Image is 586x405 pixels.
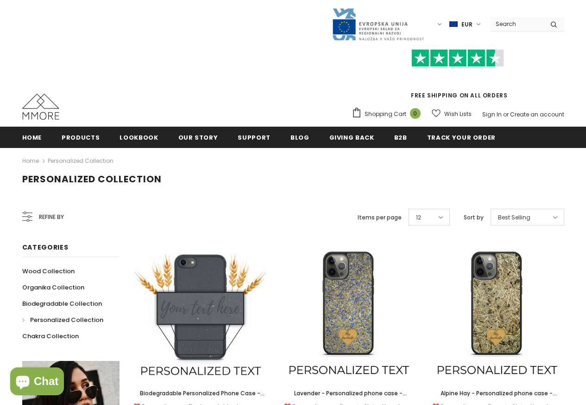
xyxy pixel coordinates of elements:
a: Blog [290,127,309,148]
span: Organika Collection [22,283,84,292]
img: Trust Pilot Stars [411,49,504,67]
a: Chakra Collection [22,328,79,344]
span: Personalized Collection [30,315,103,324]
a: Personalized Collection [22,312,103,328]
a: Shopping Cart 0 [352,107,425,121]
iframe: Customer reviews powered by Trustpilot [352,67,564,91]
span: Chakra Collection [22,332,79,341]
a: Wish Lists [432,106,472,122]
a: Biodegradable Collection [22,296,102,312]
a: Wood Collection [22,263,75,279]
span: or [503,110,509,118]
span: Categories [22,243,69,252]
span: Lookbook [120,133,158,142]
a: Personalized Collection [48,157,113,165]
span: Shopping Cart [365,109,406,119]
span: Our Story [178,133,218,142]
inbox-online-store-chat: Shopify online store chat [7,367,67,398]
a: Home [22,127,42,148]
span: FREE SHIPPING ON ALL ORDERS [352,53,564,99]
label: Items per page [358,213,402,222]
input: Search Site [490,17,543,31]
a: Lavender - Personalized phone case - Personalized gift [282,388,416,399]
span: Home [22,133,42,142]
a: Javni Razpis [332,20,424,28]
span: Personalized Collection [22,173,162,186]
a: Products [62,127,100,148]
a: Giving back [329,127,374,148]
span: Wood Collection [22,267,75,276]
a: Create an account [510,110,564,118]
span: B2B [394,133,407,142]
span: 12 [416,213,421,222]
span: Best Selling [498,213,530,222]
label: Sort by [464,213,484,222]
a: B2B [394,127,407,148]
a: Alpine Hay - Personalized phone case - Personalized gift [430,388,564,399]
img: Javni Razpis [332,7,424,41]
span: Refine by [39,212,64,222]
span: Biodegradable Collection [22,299,102,308]
a: Our Story [178,127,218,148]
span: Track your order [427,133,496,142]
span: support [238,133,271,142]
a: Home [22,155,39,167]
span: 0 [410,108,421,119]
span: EUR [461,20,473,29]
a: Track your order [427,127,496,148]
span: Blog [290,133,309,142]
span: Wish Lists [444,109,472,119]
a: support [238,127,271,148]
span: Giving back [329,133,374,142]
a: Biodegradable Personalized Phone Case - Black [133,388,268,399]
a: Sign In [482,110,502,118]
a: Organika Collection [22,279,84,296]
img: MMORE Cases [22,94,59,120]
a: Lookbook [120,127,158,148]
span: Products [62,133,100,142]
